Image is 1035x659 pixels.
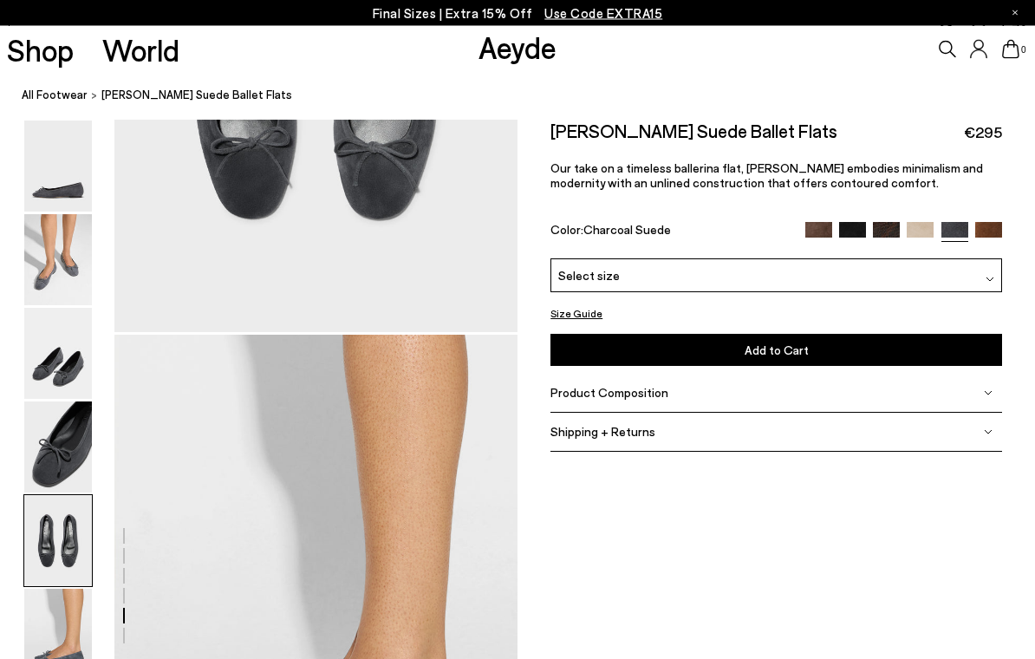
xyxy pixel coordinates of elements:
img: Delfina Suede Ballet Flats - Image 1 [24,121,92,212]
h2: [PERSON_NAME] Suede Ballet Flats [550,121,837,142]
span: Charcoal Suede [583,223,671,238]
span: [PERSON_NAME] Suede Ballet Flats [101,87,292,105]
a: World [102,35,179,65]
p: Final Sizes | Extra 15% Off [373,3,663,24]
span: Navigate to /collections/ss25-final-sizes [544,5,662,21]
a: Shop [7,35,74,65]
span: Our take on a timeless ballerina flat, [PERSON_NAME] embodies minimalism and modernity with an un... [550,161,983,191]
img: Delfina Suede Ballet Flats - Image 2 [24,215,92,306]
img: Delfina Suede Ballet Flats - Image 3 [24,309,92,400]
span: 0 [1019,45,1028,55]
nav: breadcrumb [22,73,1035,121]
span: Select size [558,267,620,285]
img: Delfina Suede Ballet Flats - Image 5 [24,496,92,587]
img: Delfina Suede Ballet Flats - Image 4 [24,402,92,493]
span: Product Composition [550,386,668,401]
span: Add to Cart [745,343,809,358]
button: Size Guide [550,303,602,325]
span: Shipping + Returns [550,425,655,440]
img: svg%3E [984,428,993,437]
a: Aeyde [478,29,557,65]
button: Add to Cart [550,335,1002,367]
a: 0 [1002,40,1019,59]
div: Color: [550,223,791,243]
img: svg%3E [986,276,994,284]
img: svg%3E [984,389,993,398]
a: All Footwear [22,87,88,105]
span: €295 [964,122,1002,144]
